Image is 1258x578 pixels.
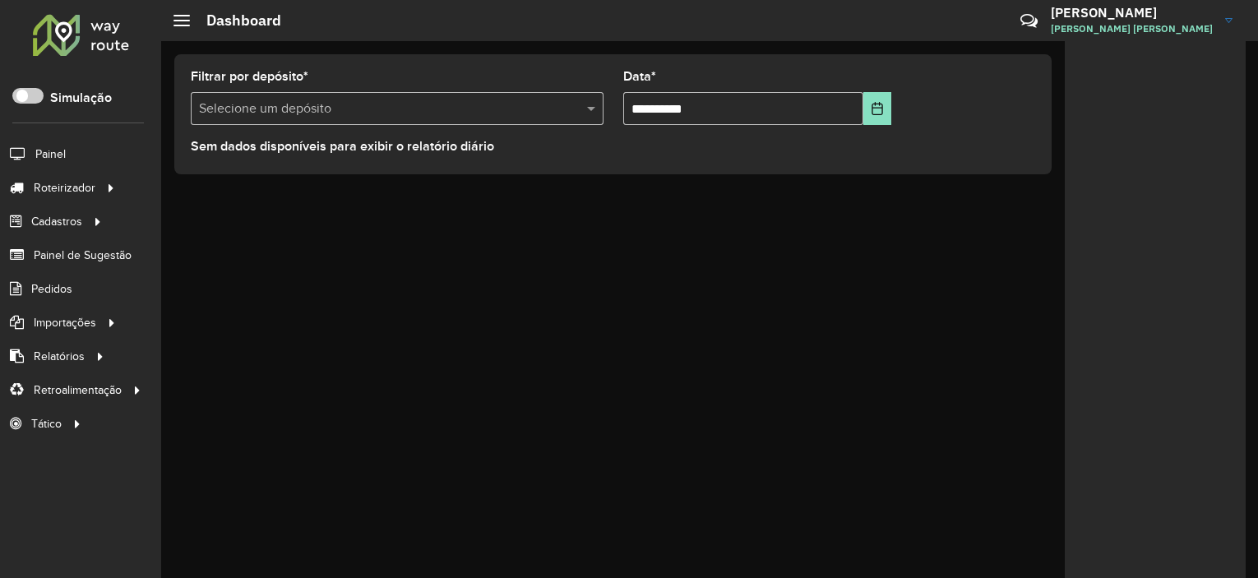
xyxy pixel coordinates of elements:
span: [PERSON_NAME] [PERSON_NAME] [1051,21,1213,36]
h2: Dashboard [190,12,281,30]
label: Simulação [50,88,112,108]
span: Importações [34,314,96,331]
label: Data [623,67,656,86]
a: Contato Rápido [1011,3,1047,39]
span: Cadastros [31,213,82,230]
label: Sem dados disponíveis para exibir o relatório diário [191,136,494,156]
button: Choose Date [863,92,891,125]
span: Pedidos [31,280,72,298]
span: Relatórios [34,348,85,365]
span: Roteirizador [34,179,95,197]
label: Filtrar por depósito [191,67,308,86]
span: Painel de Sugestão [34,247,132,264]
span: Retroalimentação [34,381,122,399]
span: Tático [31,415,62,432]
span: Painel [35,146,66,163]
h3: [PERSON_NAME] [1051,5,1213,21]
